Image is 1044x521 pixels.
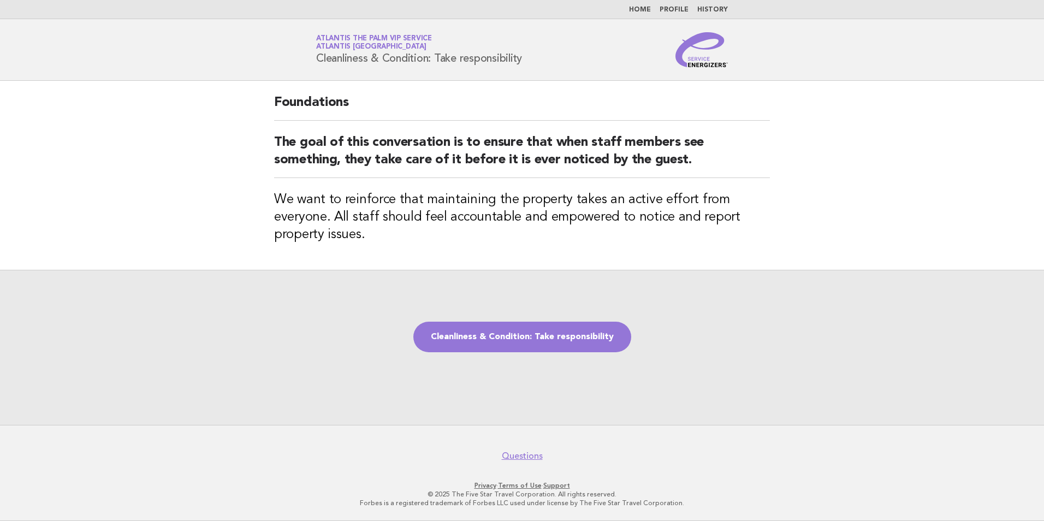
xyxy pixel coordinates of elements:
[413,322,631,352] a: Cleanliness & Condition: Take responsibility
[502,451,543,461] a: Questions
[660,7,689,13] a: Profile
[675,32,728,67] img: Service Energizers
[697,7,728,13] a: History
[316,44,426,51] span: Atlantis [GEOGRAPHIC_DATA]
[474,482,496,489] a: Privacy
[498,482,542,489] a: Terms of Use
[316,35,432,50] a: Atlantis The Palm VIP ServiceAtlantis [GEOGRAPHIC_DATA]
[188,490,856,499] p: © 2025 The Five Star Travel Corporation. All rights reserved.
[629,7,651,13] a: Home
[274,94,770,121] h2: Foundations
[188,499,856,507] p: Forbes is a registered trademark of Forbes LLC used under license by The Five Star Travel Corpora...
[274,191,770,244] h3: We want to reinforce that maintaining the property takes an active effort from everyone. All staf...
[543,482,570,489] a: Support
[316,35,522,64] h1: Cleanliness & Condition: Take responsibility
[274,134,770,178] h2: The goal of this conversation is to ensure that when staff members see something, they take care ...
[188,481,856,490] p: · ·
